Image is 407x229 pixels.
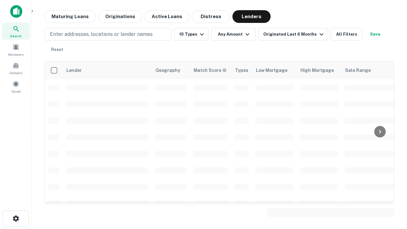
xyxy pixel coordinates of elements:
div: Capitalize uses an advanced AI algorithm to match your search with the best lender. The match sco... [194,67,227,74]
button: Save your search to get updates of matches that match your search criteria. [365,28,385,41]
th: Lender [63,61,152,79]
button: All Filters [331,28,362,41]
button: Enter addresses, locations or lender names [45,28,172,41]
button: Maturing Loans [45,10,96,23]
div: Types [235,66,248,74]
div: Originated Last 6 Months [263,31,325,38]
div: High Mortgage [300,66,334,74]
div: Low Mortgage [256,66,287,74]
p: Enter addresses, locations or lender names [50,31,153,38]
th: Capitalize uses an advanced AI algorithm to match your search with the best lender. The match sco... [190,61,231,79]
button: Originated Last 6 Months [258,28,328,41]
th: Geography [152,61,190,79]
div: Sale Range [345,66,371,74]
iframe: Chat Widget [375,178,407,209]
button: Originations [98,10,142,23]
th: Low Mortgage [252,61,297,79]
button: Active Loans [145,10,189,23]
a: Contacts [2,59,30,77]
span: Borrowers [8,52,24,57]
img: capitalize-icon.png [10,5,22,18]
th: Sale Range [341,61,398,79]
button: 10 Types [174,28,209,41]
button: Lenders [232,10,271,23]
h6: Match Score [194,67,225,74]
button: Any Amount [211,28,256,41]
a: Search [2,23,30,40]
div: Geography [155,66,180,74]
span: Search [10,33,22,38]
span: Saved [11,89,21,94]
a: Borrowers [2,41,30,58]
button: Reset [47,43,67,56]
span: Contacts [10,70,22,75]
button: Distress [192,10,230,23]
div: Lender [66,66,82,74]
a: Saved [2,78,30,95]
th: Types [231,61,252,79]
th: High Mortgage [297,61,341,79]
